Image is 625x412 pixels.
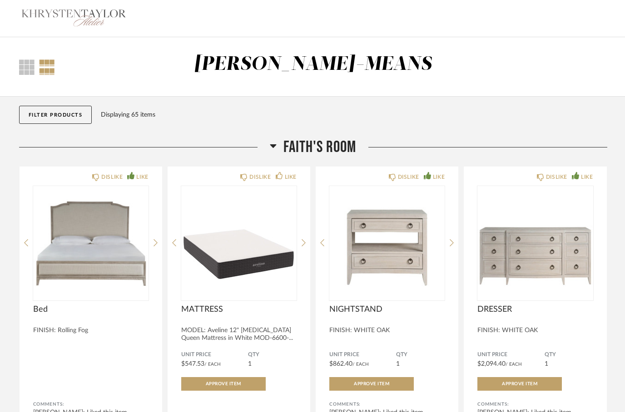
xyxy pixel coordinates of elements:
div: Displaying 65 items [101,110,603,120]
div: Comments: [329,400,445,409]
div: MODEL: Aveline 12" [MEDICAL_DATA] Queen Mattress in White MOD-6600-... [181,327,297,342]
span: MATTRESS [181,304,297,314]
span: / Each [506,362,522,367]
div: LIKE [581,172,593,181]
div: FINISH: Rolling Fog [33,327,149,334]
button: Approve Item [329,377,414,391]
span: Bed [33,304,149,314]
span: / Each [204,362,221,367]
img: undefined [181,186,297,299]
span: Unit Price [477,351,544,358]
span: Unit Price [181,351,248,358]
div: DISLIKE [398,172,419,181]
button: Approve Item [181,377,266,391]
div: [PERSON_NAME]-MEANS [194,55,432,74]
img: undefined [329,186,445,299]
span: $2,094.40 [477,361,506,367]
span: QTY [545,351,593,358]
img: undefined [33,186,149,299]
div: DISLIKE [101,172,123,181]
img: c886a1ef-1321-4f3f-ad40-413a1871f352.png [19,0,128,37]
span: $862.40 [329,361,352,367]
div: DISLIKE [546,172,567,181]
span: / Each [352,362,369,367]
span: Approve Item [354,382,389,386]
button: Approve Item [477,377,562,391]
span: Approve Item [206,382,241,386]
span: DRESSER [477,304,593,314]
span: 1 [396,361,400,367]
div: LIKE [433,172,445,181]
span: $547.53 [181,361,204,367]
span: Faith's Room [283,137,356,157]
button: Filter Products [19,106,92,124]
span: Approve Item [502,382,537,386]
div: FINISH: WHITE OAK [477,327,593,334]
div: DISLIKE [249,172,271,181]
div: Comments: [33,400,149,409]
div: LIKE [285,172,297,181]
span: 1 [545,361,548,367]
span: 1 [248,361,252,367]
div: LIKE [136,172,148,181]
span: NIGHTSTAND [329,304,445,314]
div: FINISH: WHITE OAK [329,327,445,334]
span: Unit Price [329,351,396,358]
span: QTY [248,351,297,358]
div: Comments: [477,400,593,409]
img: undefined [477,186,593,299]
span: QTY [396,351,445,358]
